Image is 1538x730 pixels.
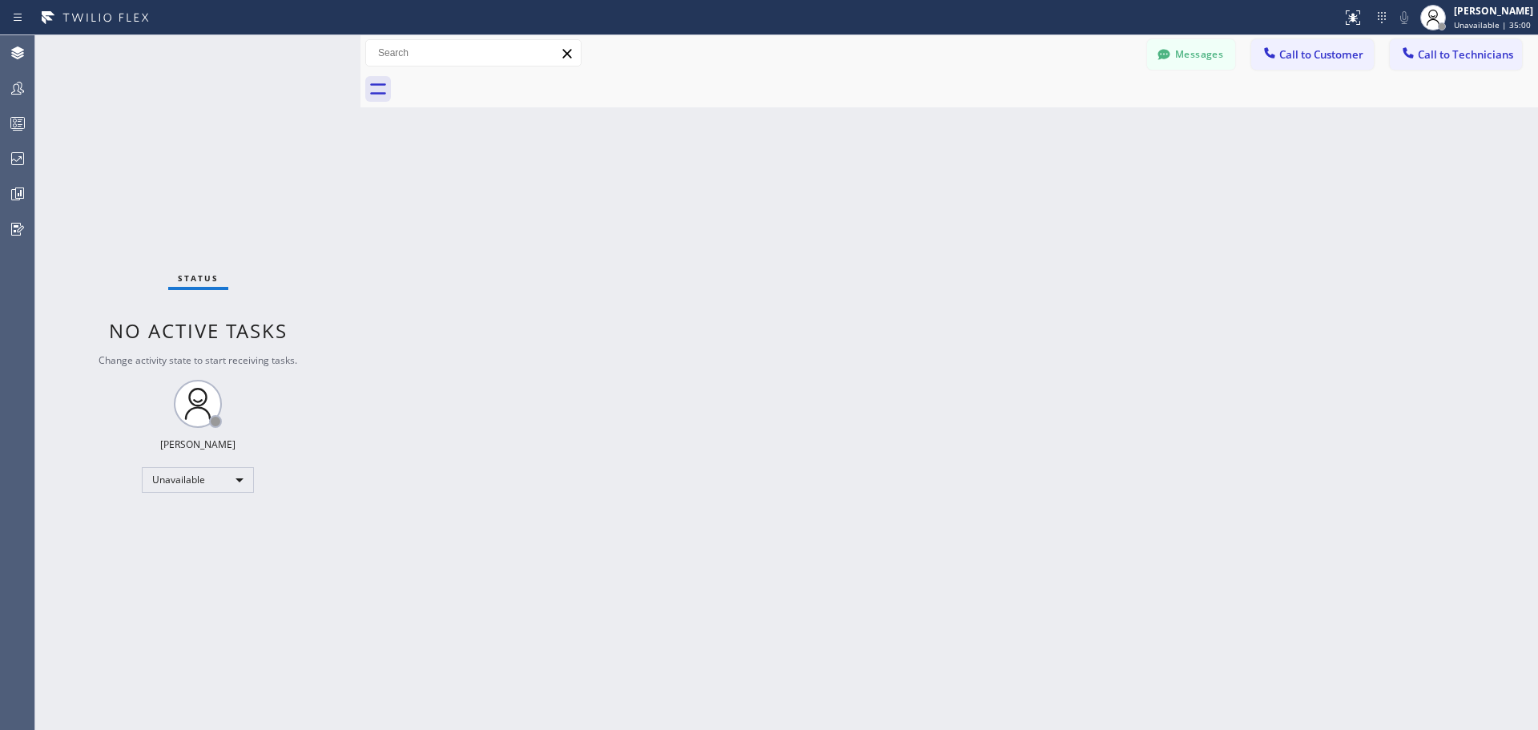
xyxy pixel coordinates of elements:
span: Change activity state to start receiving tasks. [99,353,297,367]
div: [PERSON_NAME] [1454,4,1533,18]
div: Unavailable [142,467,254,493]
span: No active tasks [109,317,288,344]
button: Call to Technicians [1390,39,1522,70]
input: Search [366,40,581,66]
span: Unavailable | 35:00 [1454,19,1531,30]
button: Call to Customer [1251,39,1374,70]
span: Call to Technicians [1418,47,1513,62]
span: Status [178,272,219,284]
button: Messages [1147,39,1235,70]
div: [PERSON_NAME] [160,438,236,451]
button: Mute [1393,6,1415,29]
span: Call to Customer [1279,47,1363,62]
